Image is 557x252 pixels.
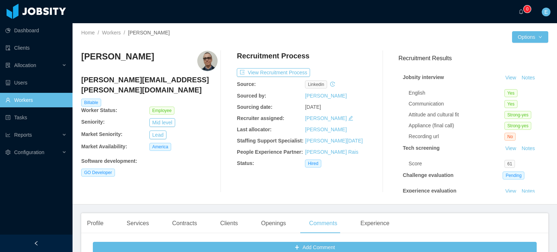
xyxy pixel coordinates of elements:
span: Hired [305,160,321,168]
div: English [409,89,504,97]
a: Workers [102,30,121,36]
div: Comments [304,213,343,234]
span: / [98,30,99,36]
b: Market Availability: [81,144,127,149]
a: icon: auditClients [5,41,67,55]
div: Clients [214,213,244,234]
i: icon: setting [5,150,11,155]
a: [PERSON_NAME] [305,127,347,132]
strong: Tech screening [403,145,440,151]
div: Experience [355,213,395,234]
b: Software development : [81,158,137,164]
button: Mid level [149,118,175,127]
div: Score [409,160,504,168]
a: icon: pie-chartDashboard [5,23,67,38]
i: icon: edit [348,116,353,121]
span: linkedin [305,80,327,88]
span: Strong-yes [504,122,531,130]
div: Profile [81,213,109,234]
div: Attitude and cultural fit [409,111,504,119]
span: Yes [504,89,517,97]
span: Employee [149,107,174,115]
span: Strong-yes [504,111,531,119]
b: Status: [237,160,254,166]
a: View [503,188,519,194]
a: icon: profileTasks [5,110,67,125]
span: No [504,133,516,141]
span: [PERSON_NAME] [128,30,170,36]
div: Recording url [409,133,504,140]
button: Notes [519,74,538,82]
span: GO Developer [81,169,115,177]
a: icon: exportView Recruitment Process [237,70,310,75]
b: Recruiter assigned: [237,115,284,121]
a: View [503,75,519,80]
button: Notes [519,144,538,153]
div: Communication [409,100,504,108]
span: Allocation [14,62,36,68]
b: Last allocator: [237,127,272,132]
i: icon: line-chart [5,132,11,137]
i: icon: bell [519,9,524,14]
b: Worker Status: [81,107,117,113]
h3: [PERSON_NAME] [81,51,154,62]
div: Contracts [166,213,203,234]
img: a6e9b0ad-2b5f-4d28-b955-3a2dda5587b1_664d17c151e78-400w.png [197,51,218,71]
b: Sourcing date: [237,104,272,110]
button: Optionsicon: down [512,31,548,43]
span: Pending [503,172,524,179]
button: icon: exportView Recruitment Process [237,68,310,77]
b: Seniority: [81,119,105,125]
i: icon: solution [5,63,11,68]
b: Sourced by: [237,93,266,99]
div: Appliance (final call) [409,122,504,129]
span: America [149,143,171,151]
span: Yes [504,100,517,108]
a: [PERSON_NAME][DATE] [305,138,363,144]
button: Lead [149,131,166,139]
span: E [544,8,548,16]
div: Services [121,213,154,234]
span: Billable [81,99,101,107]
span: 61 [504,160,515,168]
a: [PERSON_NAME] [305,93,347,99]
a: icon: userWorkers [5,93,67,107]
b: People Experience Partner: [237,149,303,155]
a: View [503,145,519,151]
h3: Recruitment Results [399,54,548,63]
b: Staffing Support Specialist: [237,138,304,144]
strong: Jobsity interview [403,74,444,80]
span: Reports [14,132,32,138]
a: icon: robotUsers [5,75,67,90]
h4: [PERSON_NAME][EMAIL_ADDRESS][PERSON_NAME][DOMAIN_NAME] [81,75,218,95]
div: Openings [255,213,292,234]
button: Notes [519,187,538,196]
b: Market Seniority: [81,131,123,137]
h4: Recruitment Process [237,51,309,61]
a: Home [81,30,95,36]
b: Source: [237,81,256,87]
strong: Challenge evaluation [403,172,454,178]
span: [DATE] [305,104,321,110]
i: icon: history [330,82,335,87]
span: / [124,30,125,36]
a: [PERSON_NAME] [305,115,347,121]
strong: Experience evaluation [403,188,457,194]
span: Configuration [14,149,44,155]
sup: 0 [524,5,531,13]
a: [PERSON_NAME] Rais [305,149,358,155]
